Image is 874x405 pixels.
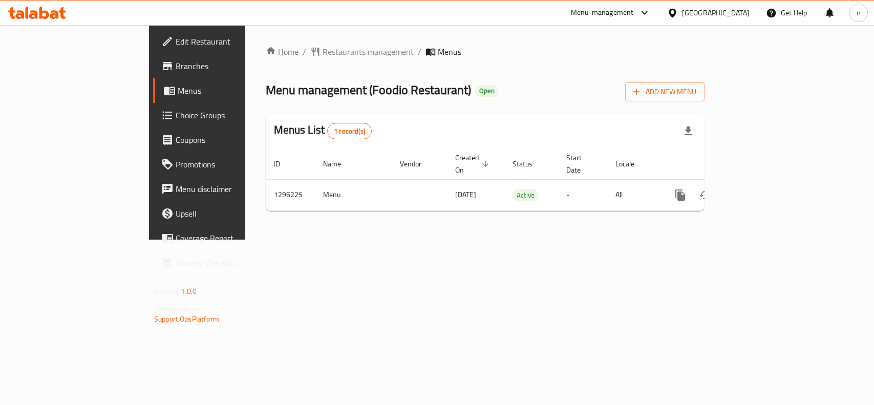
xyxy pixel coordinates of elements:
[693,183,717,207] button: Change Status
[633,86,696,98] span: Add New Menu
[274,122,372,139] h2: Menus List
[176,134,287,146] span: Coupons
[303,46,306,58] li: /
[455,152,492,176] span: Created On
[558,179,607,210] td: -
[571,7,634,19] div: Menu-management
[328,126,371,136] span: 1 record(s)
[475,85,499,97] div: Open
[153,152,295,177] a: Promotions
[668,183,693,207] button: more
[153,226,295,250] a: Coverage Report
[327,123,372,139] div: Total records count
[607,179,660,210] td: All
[176,232,287,244] span: Coverage Report
[418,46,421,58] li: /
[176,207,287,220] span: Upsell
[438,46,461,58] span: Menus
[323,46,414,58] span: Restaurants management
[176,109,287,121] span: Choice Groups
[266,148,775,211] table: enhanced table
[153,54,295,78] a: Branches
[154,312,219,326] a: Support.OpsPlatform
[176,257,287,269] span: Grocery Checklist
[682,7,750,18] div: [GEOGRAPHIC_DATA]
[154,285,179,298] span: Version:
[660,148,775,180] th: Actions
[615,158,648,170] span: Locale
[176,60,287,72] span: Branches
[176,35,287,48] span: Edit Restaurant
[176,183,287,195] span: Menu disclaimer
[176,158,287,170] span: Promotions
[857,7,861,18] span: n
[400,158,435,170] span: Vendor
[513,158,546,170] span: Status
[153,103,295,127] a: Choice Groups
[475,87,499,95] span: Open
[513,189,539,201] span: Active
[154,302,201,315] span: Get support on:
[153,29,295,54] a: Edit Restaurant
[455,188,476,201] span: [DATE]
[153,250,295,275] a: Grocery Checklist
[274,158,293,170] span: ID
[153,177,295,201] a: Menu disclaimer
[153,78,295,103] a: Menus
[315,179,392,210] td: Menu
[566,152,595,176] span: Start Date
[625,82,705,101] button: Add New Menu
[266,46,705,58] nav: breadcrumb
[310,46,414,58] a: Restaurants management
[676,119,700,143] div: Export file
[153,127,295,152] a: Coupons
[153,201,295,226] a: Upsell
[266,78,471,101] span: Menu management ( Foodio Restaurant )
[323,158,354,170] span: Name
[178,84,287,97] span: Menus
[181,285,197,298] span: 1.0.0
